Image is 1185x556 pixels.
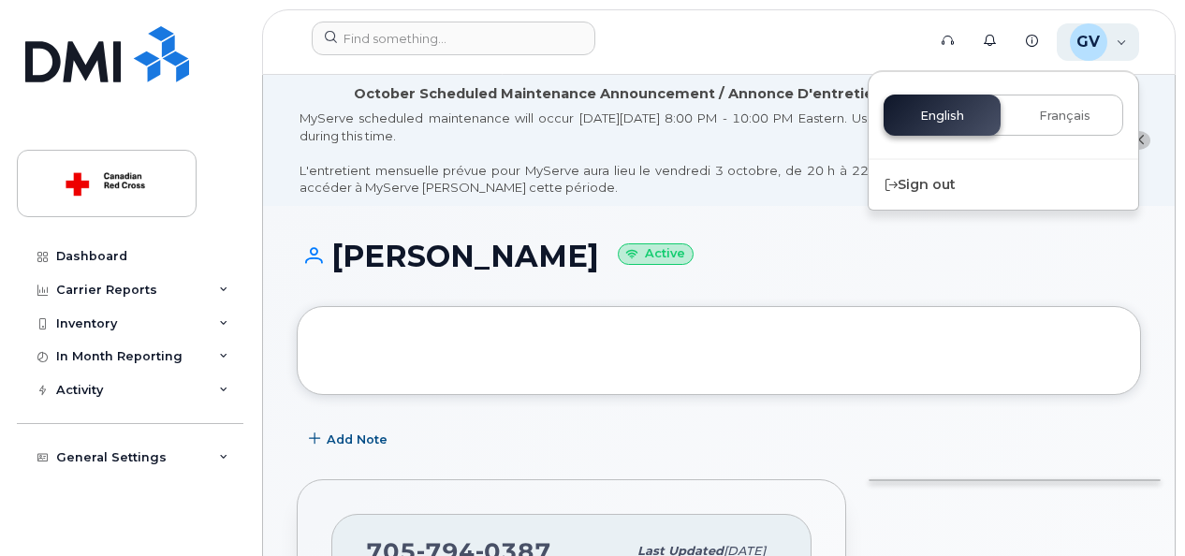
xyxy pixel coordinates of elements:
span: Français [1039,109,1090,124]
h1: [PERSON_NAME] [297,240,1141,272]
small: Active [618,243,694,265]
button: Add Note [297,423,403,457]
div: Sign out [869,168,1138,202]
span: Add Note [327,431,388,448]
div: MyServe scheduled maintenance will occur [DATE][DATE] 8:00 PM - 10:00 PM Eastern. Users will be u... [300,110,1103,197]
div: October Scheduled Maintenance Announcement / Annonce D'entretient Prévue Pour octobre [354,84,1048,104]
